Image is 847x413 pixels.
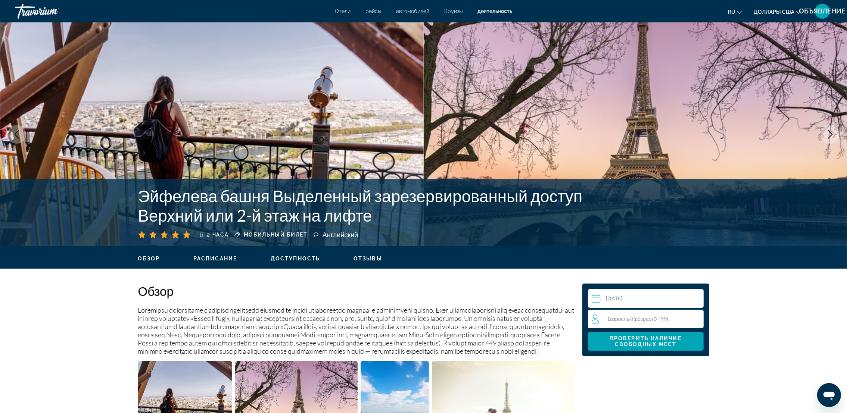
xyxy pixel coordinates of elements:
button: Изменение языка [728,6,742,17]
button: Пользовательское меню [813,3,832,19]
a: рейсы [365,8,381,14]
span: Мобильный билет [244,232,308,238]
a: Круизы [444,8,463,14]
button: Предыдущее изображение [7,125,26,144]
span: ( 0 - 99) [633,316,668,322]
button: Следующее изображение [821,125,840,144]
span: 2 часа [207,232,229,238]
span: возраст [635,316,654,322]
font: Английский [323,231,358,239]
span: ru [728,9,735,15]
button: Изменить валюту [754,6,801,17]
button: Путешественники: 1 взрослый, 0 детей [588,310,704,328]
button: Отзывы [354,255,382,262]
button: Обзор [138,255,160,262]
h2: Обзор [138,284,575,298]
span: Доллары США [754,9,794,15]
a: Травориум [15,1,90,21]
span: Расписание [193,256,237,262]
p: Loremipsu dolorsitame c adipiscingelitsedd eiusmod te incidi utlaboreetdo magnaal e adminimveni q... [138,306,575,355]
span: Доступность [271,256,320,262]
button: Расписание [193,255,237,262]
button: Проверить наличие свободных мест [588,332,704,351]
span: Отзывы [354,256,382,262]
button: Доступность [271,255,320,262]
span: Взрослый [610,316,633,322]
a: автомобилей [396,8,429,14]
h1: Эйфелева башня Выделенный зарезервированный доступ Верхний или 2-й этаж на лифте [138,186,590,225]
iframe: Кнопка запуска окна обмена сообщениями [817,383,841,407]
span: ОБЪЯВЛЕНИЕ [799,7,846,15]
span: Обзор [138,256,160,262]
font: 1 [607,316,610,322]
span: Проверить наличие свободных мест [610,335,682,347]
a: деятельность [477,8,512,14]
a: Отели [335,8,351,14]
